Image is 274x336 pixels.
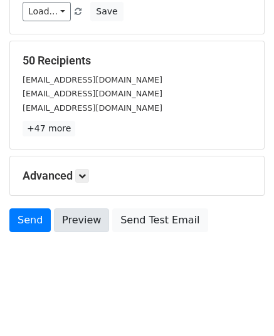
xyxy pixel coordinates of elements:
[90,2,123,21] button: Save
[23,75,162,84] small: [EMAIL_ADDRESS][DOMAIN_NAME]
[23,2,71,21] a: Load...
[112,208,208,232] a: Send Test Email
[23,121,75,136] a: +47 more
[54,208,109,232] a: Preview
[9,208,51,232] a: Send
[23,54,251,68] h5: 50 Recipients
[23,169,251,183] h5: Advanced
[211,276,274,336] iframe: Chat Widget
[23,103,162,113] small: [EMAIL_ADDRESS][DOMAIN_NAME]
[23,89,162,98] small: [EMAIL_ADDRESS][DOMAIN_NAME]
